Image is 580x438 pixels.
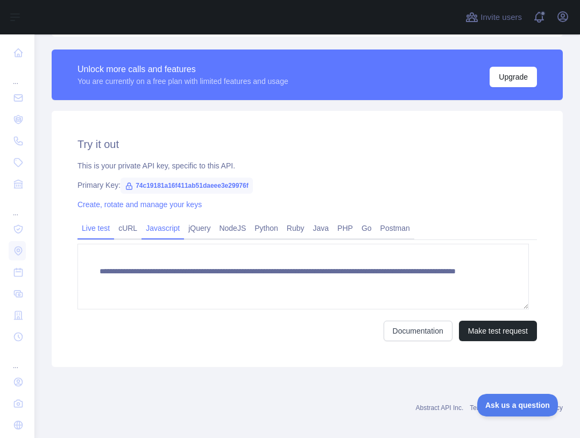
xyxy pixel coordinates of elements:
iframe: Toggle Customer Support [477,394,558,416]
a: Javascript [142,220,184,237]
button: Upgrade [490,67,537,87]
a: Java [309,220,334,237]
div: This is your private API key, specific to this API. [77,160,537,171]
a: cURL [114,220,142,237]
a: Python [250,220,282,237]
div: Unlock more calls and features [77,63,288,76]
a: Go [357,220,376,237]
div: You are currently on a free plan with limited features and usage [77,76,288,87]
div: ... [9,196,26,217]
span: Invite users [480,11,522,24]
a: Documentation [384,321,452,341]
div: Primary Key: [77,180,537,190]
a: Terms of service [470,404,517,412]
a: NodeJS [215,220,250,237]
a: Create, rotate and manage your keys [77,200,202,209]
a: PHP [333,220,357,237]
div: ... [9,349,26,370]
h2: Try it out [77,137,537,152]
div: ... [9,65,26,86]
button: Make test request [459,321,537,341]
button: Invite users [463,9,524,26]
a: Ruby [282,220,309,237]
a: Live test [77,220,114,237]
a: Postman [376,220,414,237]
a: Abstract API Inc. [416,404,464,412]
a: jQuery [184,220,215,237]
span: 74c19181a16f411ab51daeee3e29976f [121,178,253,194]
